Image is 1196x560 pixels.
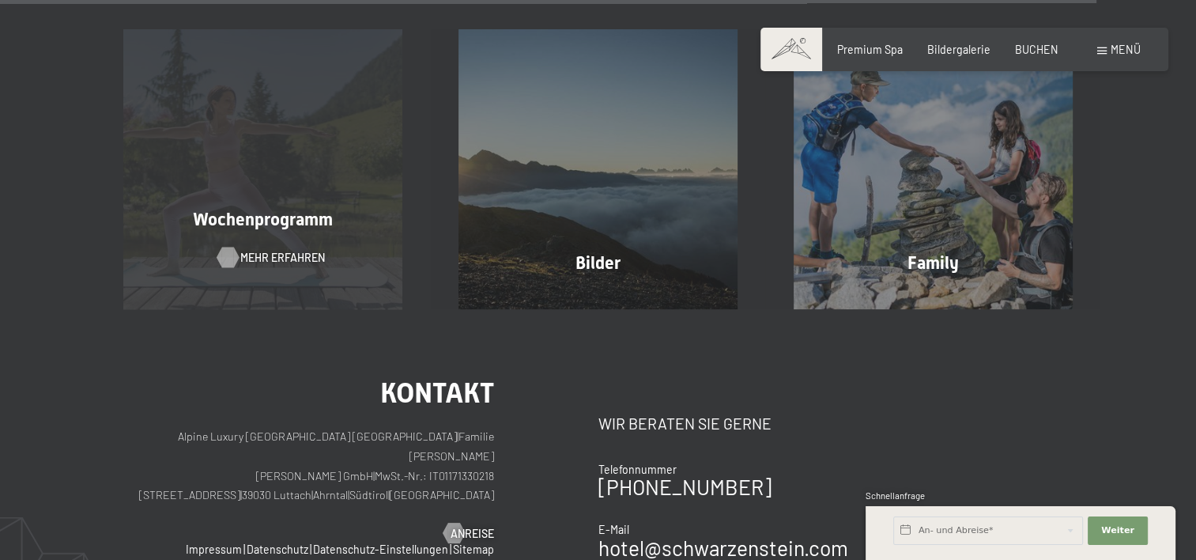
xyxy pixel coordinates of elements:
[598,535,848,560] a: hotel@schwarzenstein.com
[927,43,990,56] a: Bildergalerie
[348,488,349,501] span: |
[1088,516,1148,545] button: Weiter
[598,523,629,536] span: E-Mail
[193,210,333,229] span: Wochenprogramm
[453,543,494,556] a: Sitemap
[598,463,677,476] span: Telefonnummer
[123,427,494,505] p: Alpine Luxury [GEOGRAPHIC_DATA] [GEOGRAPHIC_DATA] Familie [PERSON_NAME] [PERSON_NAME] GmbH MwSt.-...
[373,469,375,482] span: |
[247,543,308,556] a: Datenschutz
[1101,524,1134,537] span: Weiter
[598,475,772,499] a: [PHONE_NUMBER]
[443,526,494,542] a: Anreise
[765,29,1100,308] a: Aktivurlaub im Wellnesshotel - Hotel mit Fitnessstudio - Yogaraum Family
[575,253,621,273] span: Bilder
[1015,43,1058,56] a: BUCHEN
[1111,43,1141,56] span: Menü
[96,29,431,308] a: Aktivurlaub im Wellnesshotel - Hotel mit Fitnessstudio - Yogaraum Wochenprogramm Mehr erfahren
[388,488,390,501] span: |
[451,526,494,542] span: Anreise
[866,490,925,501] span: Schnellanfrage
[380,376,494,409] span: Kontakt
[310,543,311,556] span: |
[240,250,325,266] span: Mehr erfahren
[450,543,451,556] span: |
[240,488,242,501] span: |
[837,43,903,56] a: Premium Spa
[313,543,448,556] a: Datenschutz-Einstellungen
[186,543,242,556] a: Impressum
[431,29,766,308] a: Aktivurlaub im Wellnesshotel - Hotel mit Fitnessstudio - Yogaraum Bilder
[311,488,313,501] span: |
[457,429,458,443] span: |
[243,543,245,556] span: |
[907,253,959,273] span: Family
[598,414,772,433] span: Wir beraten Sie gerne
